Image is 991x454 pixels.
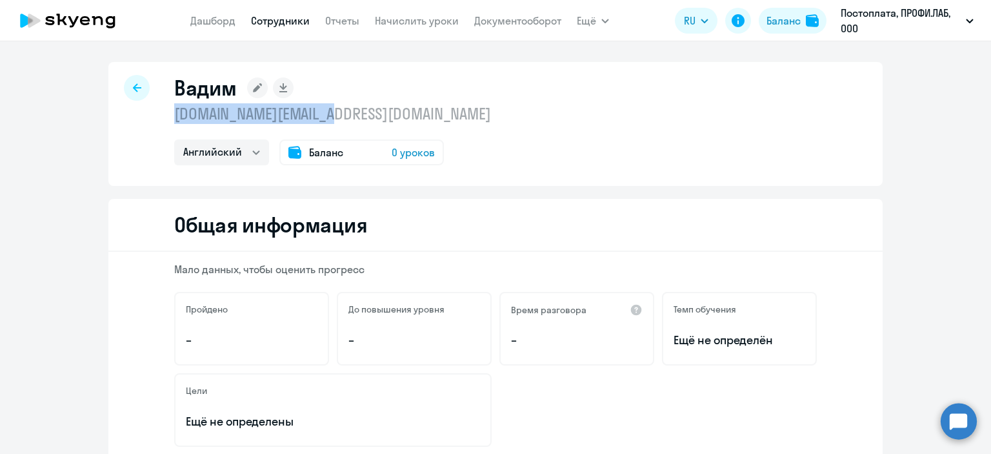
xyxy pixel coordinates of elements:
[348,332,480,349] p: –
[511,304,586,316] h5: Время разговора
[841,5,961,36] p: Постоплата, ПРОФИ.ЛАБ, ООО
[674,304,736,315] h5: Темп обучения
[186,385,207,397] h5: Цели
[684,13,696,28] span: RU
[309,145,343,160] span: Баланс
[392,145,435,160] span: 0 уроков
[759,8,826,34] button: Балансbalance
[806,14,819,27] img: balance
[174,103,491,124] p: [DOMAIN_NAME][EMAIL_ADDRESS][DOMAIN_NAME]
[186,304,228,315] h5: Пройдено
[348,304,445,315] h5: До повышения уровня
[190,14,235,27] a: Дашборд
[174,262,817,276] p: Мало данных, чтобы оценить прогресс
[675,8,717,34] button: RU
[325,14,359,27] a: Отчеты
[834,5,980,36] button: Постоплата, ПРОФИ.ЛАБ, ООО
[674,332,805,349] span: Ещё не определён
[174,212,367,238] h2: Общая информация
[474,14,561,27] a: Документооборот
[577,13,596,28] span: Ещё
[251,14,310,27] a: Сотрудники
[174,75,237,101] h1: Вадим
[375,14,459,27] a: Начислить уроки
[766,13,801,28] div: Баланс
[186,413,480,430] p: Ещё не определены
[577,8,609,34] button: Ещё
[511,332,643,349] p: –
[186,332,317,349] p: –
